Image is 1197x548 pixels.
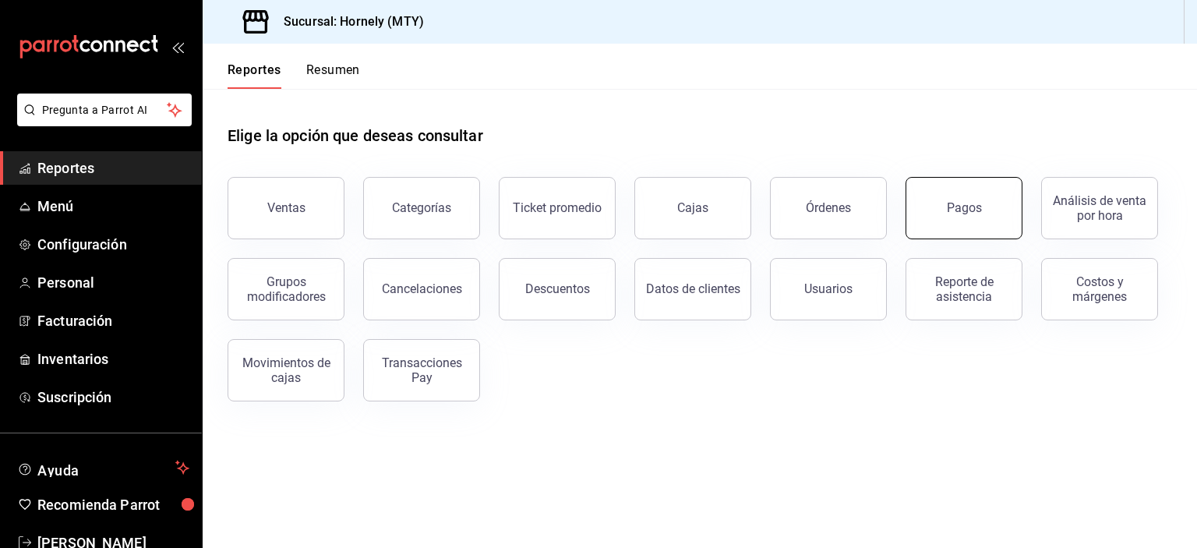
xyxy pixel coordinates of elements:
[373,355,470,385] div: Transacciones Pay
[37,310,189,331] span: Facturación
[306,62,360,89] button: Resumen
[37,387,189,408] span: Suscripción
[37,348,189,369] span: Inventarios
[171,41,184,53] button: open_drawer_menu
[499,258,616,320] button: Descuentos
[37,494,189,515] span: Recomienda Parrot
[1041,258,1158,320] button: Costos y márgenes
[228,62,281,89] button: Reportes
[37,272,189,293] span: Personal
[1051,193,1148,223] div: Análisis de venta por hora
[947,200,982,215] div: Pagos
[267,200,305,215] div: Ventas
[513,200,602,215] div: Ticket promedio
[906,258,1022,320] button: Reporte de asistencia
[499,177,616,239] button: Ticket promedio
[1041,177,1158,239] button: Análisis de venta por hora
[228,177,344,239] button: Ventas
[392,200,451,215] div: Categorías
[770,258,887,320] button: Usuarios
[42,102,168,118] span: Pregunta a Parrot AI
[363,177,480,239] button: Categorías
[228,62,360,89] div: navigation tabs
[363,258,480,320] button: Cancelaciones
[906,177,1022,239] button: Pagos
[37,234,189,255] span: Configuración
[37,458,169,477] span: Ayuda
[916,274,1012,304] div: Reporte de asistencia
[11,113,192,129] a: Pregunta a Parrot AI
[770,177,887,239] button: Órdenes
[17,94,192,126] button: Pregunta a Parrot AI
[228,339,344,401] button: Movimientos de cajas
[382,281,462,296] div: Cancelaciones
[677,200,708,215] div: Cajas
[634,258,751,320] button: Datos de clientes
[363,339,480,401] button: Transacciones Pay
[228,258,344,320] button: Grupos modificadores
[228,124,483,147] h1: Elige la opción que deseas consultar
[1051,274,1148,304] div: Costos y márgenes
[238,355,334,385] div: Movimientos de cajas
[804,281,853,296] div: Usuarios
[525,281,590,296] div: Descuentos
[271,12,424,31] h3: Sucursal: Hornely (MTY)
[238,274,334,304] div: Grupos modificadores
[37,157,189,179] span: Reportes
[646,281,740,296] div: Datos de clientes
[634,177,751,239] button: Cajas
[37,196,189,217] span: Menú
[806,200,851,215] div: Órdenes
